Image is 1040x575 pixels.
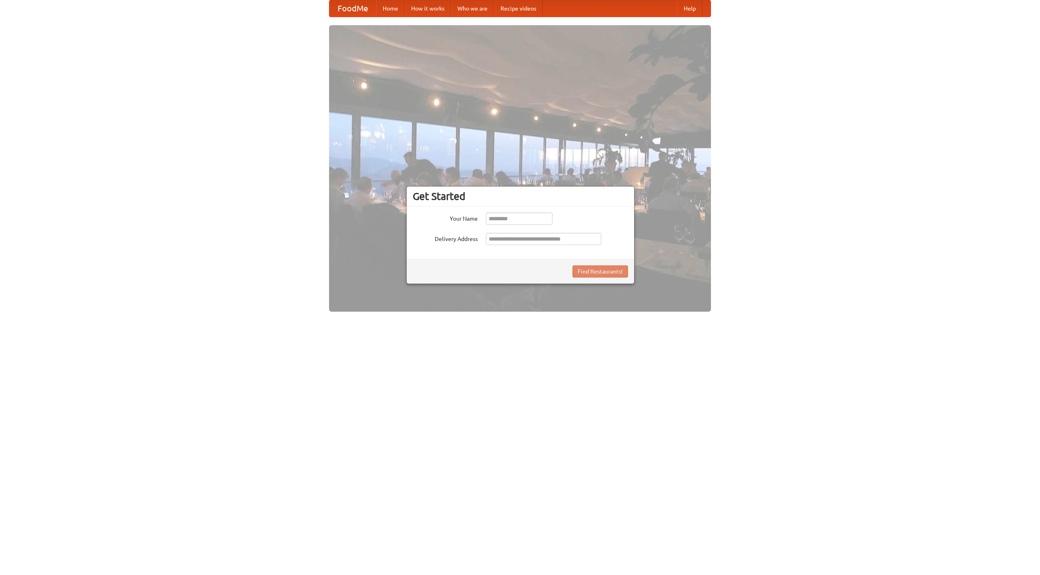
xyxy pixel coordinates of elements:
label: Your Name [413,213,478,223]
a: Recipe videos [494,0,543,17]
a: FoodMe [329,0,376,17]
a: Who we are [451,0,494,17]
a: Help [677,0,702,17]
a: Home [376,0,405,17]
h3: Get Started [413,190,628,202]
label: Delivery Address [413,233,478,243]
button: Find Restaurants! [572,265,628,278]
a: How it works [405,0,451,17]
